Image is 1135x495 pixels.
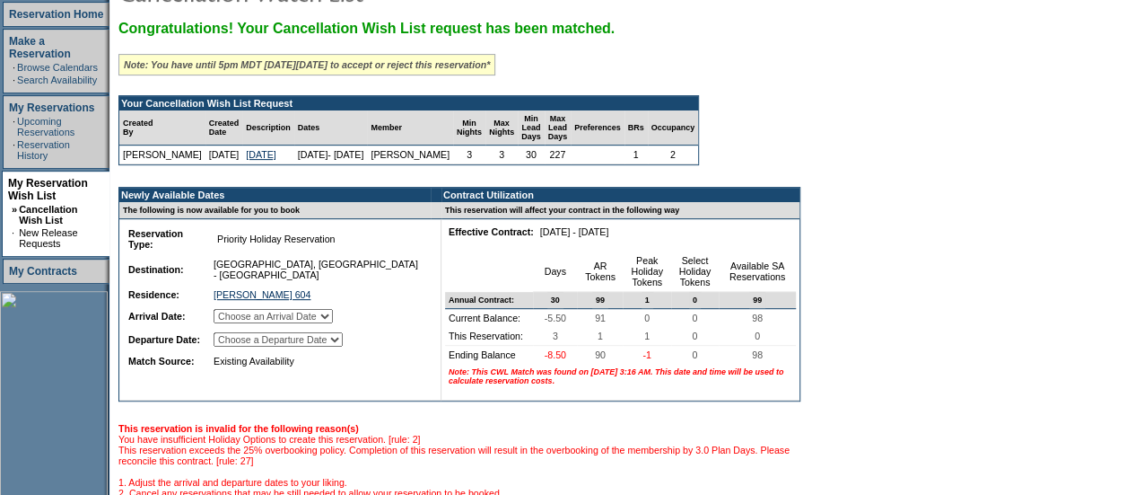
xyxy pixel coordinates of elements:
[19,204,77,225] a: Cancellation Wish List
[453,146,485,164] td: 3
[12,227,17,249] td: ·
[639,346,654,364] span: -1
[124,59,490,70] i: Note: You have until 5pm MDT [DATE][DATE] to accept or reject this reservation*
[367,146,453,164] td: [PERSON_NAME]
[751,327,764,345] span: 0
[689,292,701,308] span: 0
[671,252,719,292] td: Select Holiday Tokens
[13,62,15,73] td: ·
[119,202,431,219] td: The following is now available for you to book
[294,146,368,164] td: [DATE]- [DATE]
[210,255,425,284] td: [GEOGRAPHIC_DATA], [GEOGRAPHIC_DATA] - [GEOGRAPHIC_DATA]
[9,8,103,21] a: Reservation Home
[641,327,653,345] span: 1
[119,188,431,202] td: Newly Available Dates
[205,146,243,164] td: [DATE]
[748,346,766,364] span: 98
[591,346,609,364] span: 90
[485,146,518,164] td: 3
[592,292,608,308] span: 99
[594,327,607,345] span: 1
[294,110,368,146] td: Dates
[441,202,799,219] td: This reservation will affect your contract in the following way
[549,327,562,345] span: 3
[453,110,485,146] td: Min Nights
[17,62,98,73] a: Browse Calendars
[445,292,533,309] td: Annual Contract:
[214,230,338,248] span: Priority Holiday Reservation
[17,139,70,161] a: Reservation History
[533,252,577,292] td: Days
[242,110,294,146] td: Description
[17,116,74,137] a: Upcoming Reservations
[449,226,534,237] b: Effective Contract:
[648,146,699,164] td: 2
[547,292,563,308] span: 30
[210,352,425,370] td: Existing Availability
[13,139,15,161] td: ·
[12,204,17,215] b: »
[688,346,701,364] span: 0
[119,146,205,164] td: [PERSON_NAME]
[624,110,648,146] td: BRs
[541,346,570,364] span: -8.50
[19,227,77,249] a: New Release Requests
[9,102,94,114] a: My Reservations
[445,309,533,327] td: Current Balance:
[205,110,243,146] td: Created Date
[719,252,796,292] td: Available SA Reservations
[623,252,670,292] td: Peak Holiday Tokens
[642,292,653,308] span: 1
[688,327,701,345] span: 0
[540,226,609,237] nobr: [DATE] - [DATE]
[13,75,15,85] td: ·
[445,346,533,364] td: Ending Balance
[545,110,572,146] td: Max Lead Days
[118,21,615,36] span: Congratulations! Your Cancellation Wish List request has been matched.
[688,309,701,327] span: 0
[128,311,185,322] b: Arrival Date:
[128,356,194,367] b: Match Source:
[577,252,623,292] td: AR Tokens
[748,309,766,327] span: 98
[13,116,15,137] td: ·
[591,309,609,327] span: 91
[119,110,205,146] td: Created By
[641,309,653,327] span: 0
[545,146,572,164] td: 227
[445,327,533,346] td: This Reservation:
[246,149,276,160] a: [DATE]
[17,75,97,85] a: Search Availability
[749,292,765,308] span: 99
[9,35,71,60] a: Make a Reservation
[214,289,310,300] a: [PERSON_NAME] 604
[441,188,799,202] td: Contract Utilization
[445,364,796,389] td: Note: This CWL Match was found on [DATE] 3:16 AM. This date and time will be used to calculate re...
[541,309,570,327] span: -5.50
[118,423,359,434] b: This reservation is invalid for the following reason(s)
[9,265,77,278] a: My Contracts
[485,110,518,146] td: Max Nights
[648,110,699,146] td: Occupancy
[128,264,184,275] b: Destination:
[518,110,545,146] td: Min Lead Days
[8,177,88,202] a: My Reservation Wish List
[367,110,453,146] td: Member
[624,146,648,164] td: 1
[518,146,545,164] td: 30
[128,289,179,300] b: Residence:
[128,334,200,345] b: Departure Date:
[119,96,698,110] td: Your Cancellation Wish List Request
[571,110,624,146] td: Preferences
[128,228,183,250] b: Reservation Type:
